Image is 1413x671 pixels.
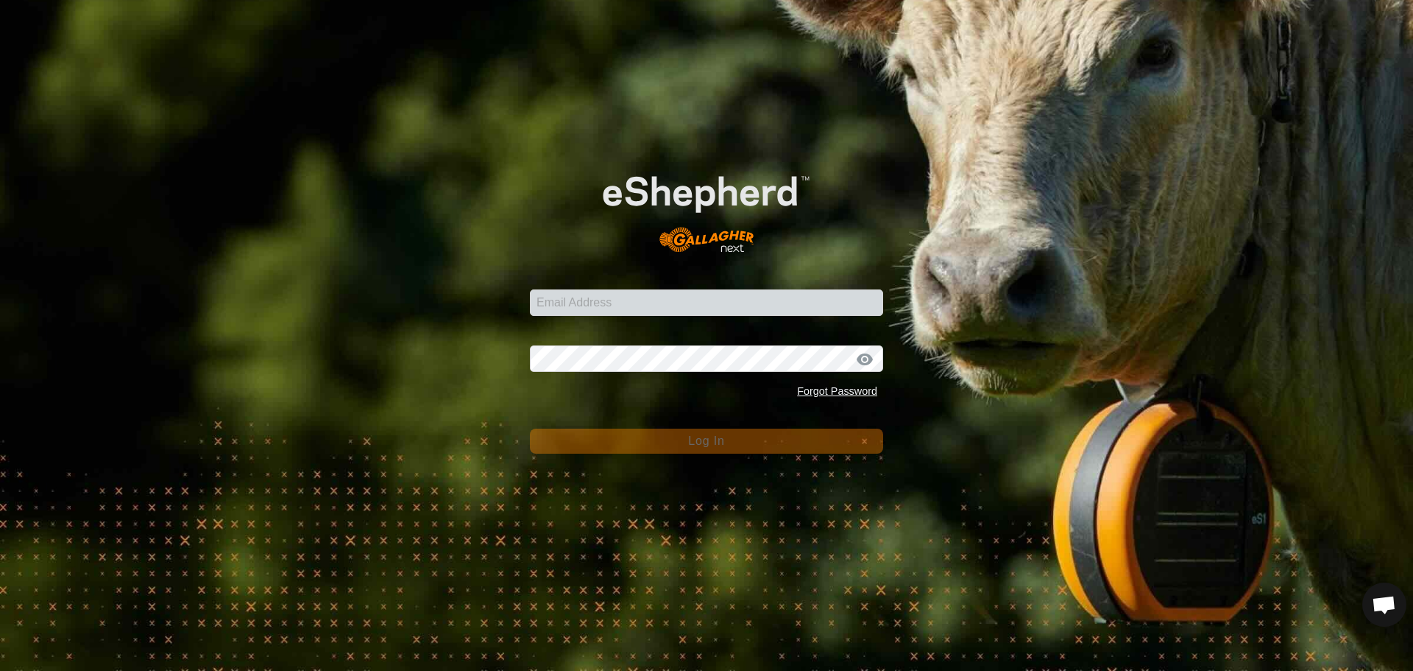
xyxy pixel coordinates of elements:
input: Email Address [530,289,883,316]
a: Forgot Password [797,385,877,397]
span: Log In [688,435,724,447]
img: E-shepherd Logo [565,147,848,267]
div: Open chat [1362,583,1406,627]
button: Log In [530,429,883,454]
